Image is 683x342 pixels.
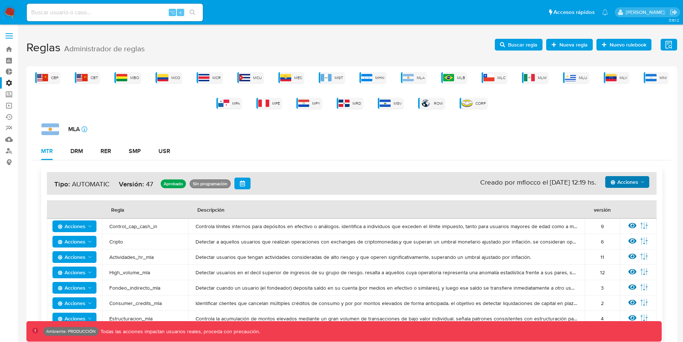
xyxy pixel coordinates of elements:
span: s [179,9,182,16]
input: Buscar usuario o caso... [27,8,203,17]
span: ⌥ [169,9,175,16]
p: luis.birchenz@mercadolibre.com [626,9,667,16]
a: Salir [670,8,677,16]
p: Todas las acciones impactan usuarios reales, proceda con precaución. [99,328,260,335]
p: Ambiente: PRODUCCIÓN [46,330,96,333]
button: search-icon [185,7,200,18]
span: Accesos rápidos [554,8,595,16]
a: Notificaciones [602,9,608,15]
